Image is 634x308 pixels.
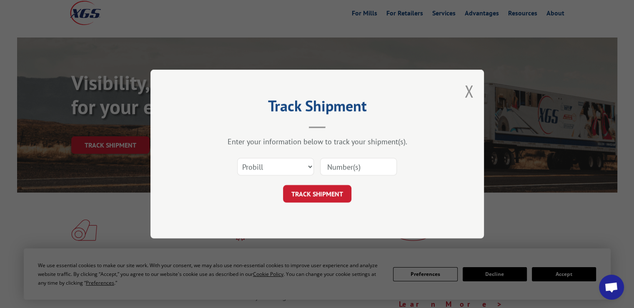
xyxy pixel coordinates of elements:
[320,158,397,175] input: Number(s)
[192,100,442,116] h2: Track Shipment
[599,275,624,300] a: Open chat
[464,80,474,102] button: Close modal
[192,137,442,146] div: Enter your information below to track your shipment(s).
[283,185,351,203] button: TRACK SHIPMENT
